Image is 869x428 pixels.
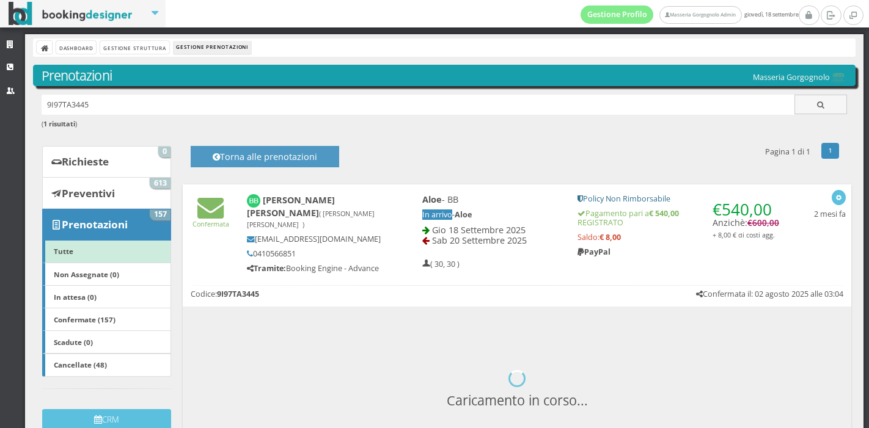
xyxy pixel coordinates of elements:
[753,73,847,83] h5: Masseria Gorgognolo
[56,41,96,54] a: Dashboard
[432,234,527,246] span: Sab 20 Settembre 2025
[649,208,679,219] strong: € 540,00
[42,146,171,178] a: Richieste 0
[752,217,779,228] span: 600,00
[422,259,460,269] h5: ( 30, 30 )
[659,6,741,24] a: Masseria Gorgognolo Admin
[696,289,843,299] h5: Confermata il: 02 agosto 2025 alle 03:04
[62,154,109,169] b: Richieste
[247,263,286,274] b: Tramite:
[247,234,381,244] h5: [EMAIL_ADDRESS][DOMAIN_NAME]
[42,330,171,354] a: Scadute (0)
[455,209,472,220] b: Aloe
[204,151,325,170] h4: Torna alle prenotazioni
[577,194,779,203] h5: Policy Non Rimborsabile
[247,194,375,230] b: [PERSON_NAME] [PERSON_NAME]
[42,120,848,128] h6: ( )
[100,41,169,54] a: Gestione Struttura
[713,198,772,220] span: €
[54,269,119,279] b: Non Assegnate (0)
[54,337,93,347] b: Scadute (0)
[150,209,170,220] span: 157
[577,233,779,242] h5: Saldo:
[713,194,779,239] h4: Anzichè:
[581,5,654,24] a: Gestione Profilo
[193,209,229,228] a: Confermata
[217,289,259,299] b: 9I97TA3445
[42,68,848,84] h3: Prenotazioni
[191,289,259,299] h5: Codice:
[150,178,170,189] span: 613
[9,2,133,26] img: BookingDesigner.com
[62,186,115,200] b: Preventivi
[42,263,171,286] a: Non Assegnate (0)
[830,73,847,83] img: 0603869b585f11eeb13b0a069e529790.png
[42,177,171,209] a: Preventivi 613
[247,264,381,273] h5: Booking Engine - Advance
[422,194,442,205] b: Aloe
[577,247,610,257] b: PayPal
[42,209,171,241] a: Prenotazioni 157
[422,209,452,220] span: In arrivo
[54,292,97,302] b: In attesa (0)
[174,41,251,54] li: Gestione Prenotazioni
[247,249,381,258] h5: 0410566851
[577,209,779,227] h5: Pagamento pari a REGISTRATO
[43,119,75,128] b: 1 risultati
[247,194,261,208] img: Ben Ben Wright
[191,146,339,167] button: Torna alle prenotazioni
[599,232,621,242] strong: € 8,00
[821,143,839,159] a: 1
[422,194,562,205] h4: - BB
[42,240,171,263] a: Tutte
[765,147,810,156] h5: Pagina 1 di 1
[432,224,526,236] span: Gio 18 Settembre 2025
[54,314,116,324] b: Confermate (157)
[814,209,846,219] h5: 2 mesi fa
[722,198,772,220] span: 540,00
[54,360,107,369] b: Cancellate (48)
[42,285,171,308] a: In attesa (0)
[581,5,799,24] span: giovedì, 18 settembre
[54,246,73,256] b: Tutte
[42,308,171,331] a: Confermate (157)
[247,209,375,228] small: ( [PERSON_NAME] [PERSON_NAME] )
[42,95,795,115] input: Ricerca cliente - (inserisci il codice, il nome, il cognome, il numero di telefono o la mail)
[62,217,128,231] b: Prenotazioni
[422,210,562,219] h5: -
[747,217,779,228] span: €
[713,230,775,239] small: + 8,00 € di costi agg.
[42,354,171,377] a: Cancellate (48)
[158,147,170,158] span: 0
